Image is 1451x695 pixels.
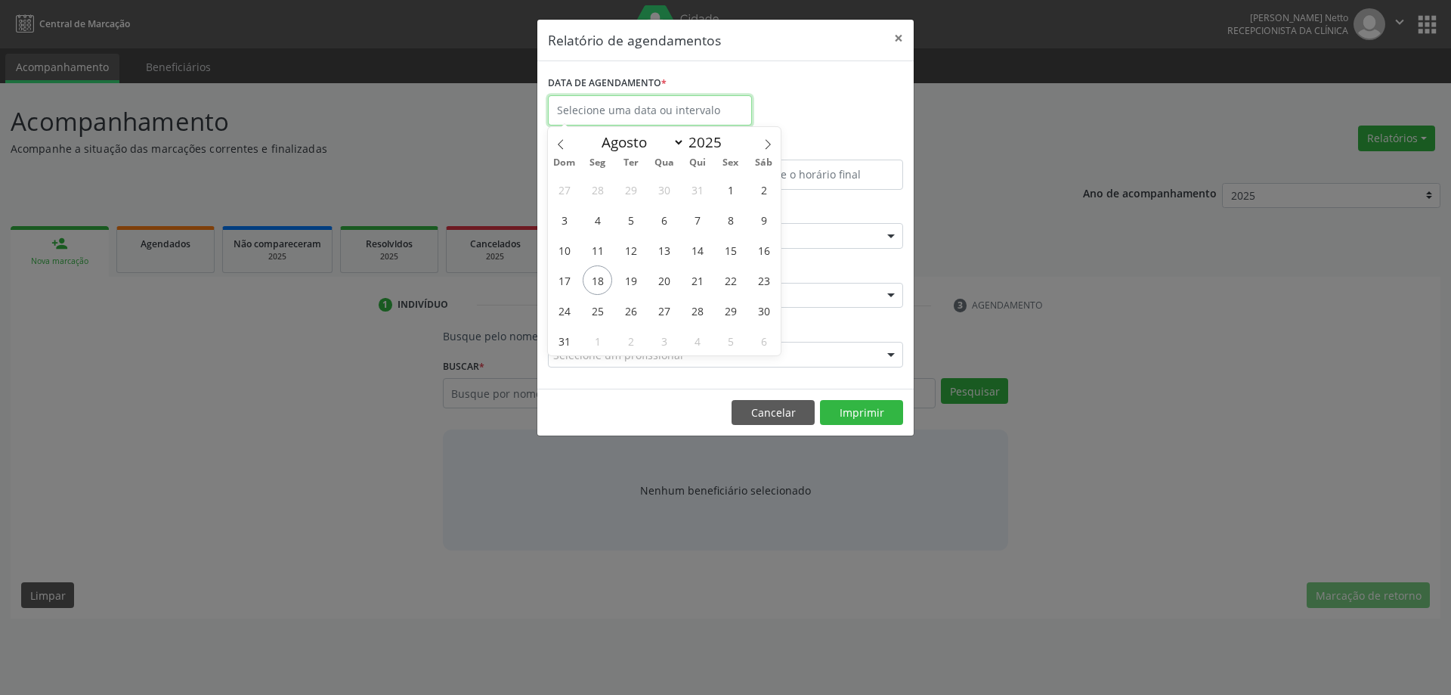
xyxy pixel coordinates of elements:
[820,400,903,426] button: Imprimir
[649,175,679,204] span: Julho 30, 2025
[616,326,645,355] span: Setembro 2, 2025
[549,296,579,325] span: Agosto 24, 2025
[749,235,778,265] span: Agosto 16, 2025
[716,235,745,265] span: Agosto 15, 2025
[749,296,778,325] span: Agosto 30, 2025
[616,205,645,234] span: Agosto 5, 2025
[732,400,815,426] button: Cancelar
[649,235,679,265] span: Agosto 13, 2025
[729,160,903,190] input: Selecione o horário final
[716,205,745,234] span: Agosto 8, 2025
[682,265,712,295] span: Agosto 21, 2025
[548,72,667,95] label: DATA DE AGENDAMENTO
[682,235,712,265] span: Agosto 14, 2025
[583,175,612,204] span: Julho 28, 2025
[716,265,745,295] span: Agosto 22, 2025
[749,326,778,355] span: Setembro 6, 2025
[649,205,679,234] span: Agosto 6, 2025
[716,175,745,204] span: Agosto 1, 2025
[883,20,914,57] button: Close
[594,132,685,153] select: Month
[549,175,579,204] span: Julho 27, 2025
[548,95,752,126] input: Selecione uma data ou intervalo
[648,158,681,168] span: Qua
[682,205,712,234] span: Agosto 7, 2025
[747,158,781,168] span: Sáb
[616,175,645,204] span: Julho 29, 2025
[549,205,579,234] span: Agosto 3, 2025
[549,326,579,355] span: Agosto 31, 2025
[682,175,712,204] span: Julho 31, 2025
[681,158,714,168] span: Qui
[583,265,612,295] span: Agosto 18, 2025
[682,326,712,355] span: Setembro 4, 2025
[583,326,612,355] span: Setembro 1, 2025
[548,30,721,50] h5: Relatório de agendamentos
[583,205,612,234] span: Agosto 4, 2025
[649,296,679,325] span: Agosto 27, 2025
[549,235,579,265] span: Agosto 10, 2025
[616,296,645,325] span: Agosto 26, 2025
[714,158,747,168] span: Sex
[682,296,712,325] span: Agosto 28, 2025
[553,347,683,363] span: Selecione um profissional
[749,265,778,295] span: Agosto 23, 2025
[716,326,745,355] span: Setembro 5, 2025
[581,158,614,168] span: Seg
[729,136,903,160] label: ATÉ
[749,205,778,234] span: Agosto 9, 2025
[616,265,645,295] span: Agosto 19, 2025
[548,158,581,168] span: Dom
[685,132,735,152] input: Year
[583,235,612,265] span: Agosto 11, 2025
[649,265,679,295] span: Agosto 20, 2025
[583,296,612,325] span: Agosto 25, 2025
[616,235,645,265] span: Agosto 12, 2025
[614,158,648,168] span: Ter
[649,326,679,355] span: Setembro 3, 2025
[716,296,745,325] span: Agosto 29, 2025
[749,175,778,204] span: Agosto 2, 2025
[549,265,579,295] span: Agosto 17, 2025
